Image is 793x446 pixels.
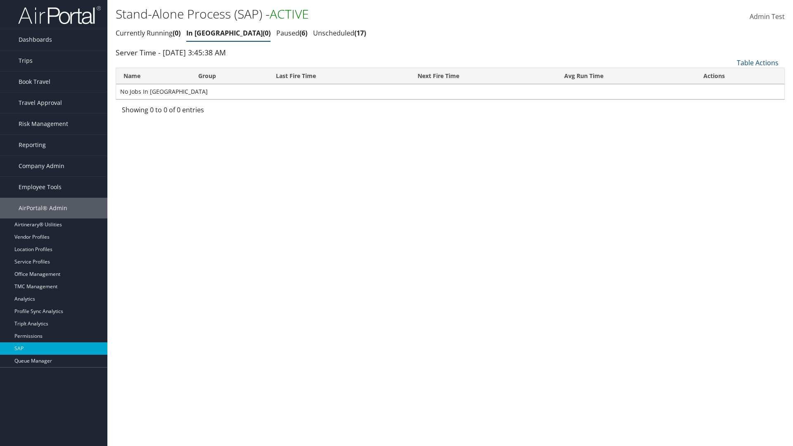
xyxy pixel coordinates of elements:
[750,4,785,30] a: Admin Test
[737,58,779,67] a: Table Actions
[557,68,696,84] th: Avg Run Time: activate to sort column ascending
[263,28,271,38] span: 0
[19,114,68,134] span: Risk Management
[122,105,277,119] div: Showing 0 to 0 of 0 entries
[410,68,557,84] th: Next Fire Time: activate to sort column descending
[186,28,271,38] a: In [GEOGRAPHIC_DATA]0
[19,50,33,71] span: Trips
[116,84,784,99] td: No Jobs In [GEOGRAPHIC_DATA]
[696,68,784,84] th: Actions
[173,28,180,38] span: 0
[276,28,307,38] a: Paused6
[19,135,46,155] span: Reporting
[116,5,562,23] h1: Stand-Alone Process (SAP) -
[268,68,410,84] th: Last Fire Time: activate to sort column ascending
[19,29,52,50] span: Dashboards
[354,28,366,38] span: 17
[116,68,191,84] th: Name: activate to sort column ascending
[18,5,101,25] img: airportal-logo.png
[299,28,307,38] span: 6
[750,12,785,21] span: Admin Test
[191,68,268,84] th: Group: activate to sort column ascending
[116,28,180,38] a: Currently Running0
[19,198,67,218] span: AirPortal® Admin
[19,93,62,113] span: Travel Approval
[19,156,64,176] span: Company Admin
[270,5,309,22] span: ACTIVE
[313,28,366,38] a: Unscheduled17
[19,177,62,197] span: Employee Tools
[116,47,785,58] div: Server Time - [DATE] 3:45:38 AM
[19,71,50,92] span: Book Travel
